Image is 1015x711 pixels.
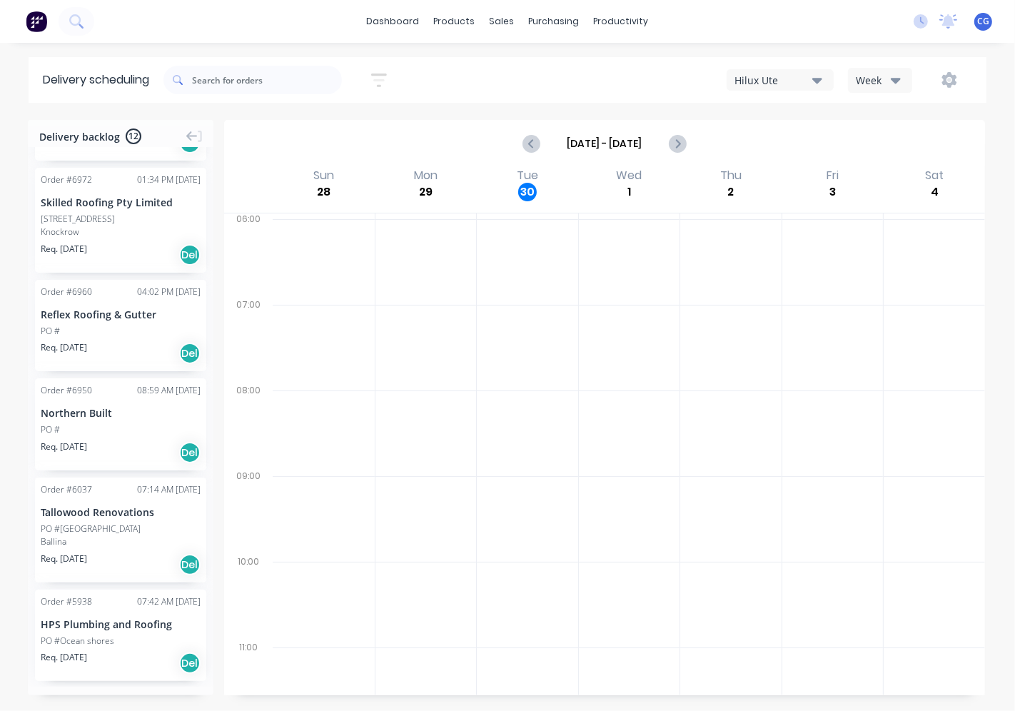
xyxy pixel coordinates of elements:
[522,11,587,32] div: purchasing
[925,183,944,201] div: 4
[727,69,834,91] button: Hilux Ute
[314,183,333,201] div: 28
[179,244,201,266] div: Del
[309,168,338,183] div: Sun
[41,405,201,420] div: Northern Built
[179,554,201,575] div: Del
[224,296,273,382] div: 07:00
[360,11,427,32] a: dashboard
[41,423,60,436] div: PO #
[41,635,114,647] div: PO #Ocean shores
[41,535,201,548] div: Ballina
[224,468,273,553] div: 09:00
[483,11,522,32] div: sales
[822,168,843,183] div: Fri
[427,11,483,32] div: products
[41,286,92,298] div: Order # 6960
[41,523,141,535] div: PO #[GEOGRAPHIC_DATA]
[137,384,201,397] div: 08:59 AM [DATE]
[26,11,47,32] img: Factory
[512,168,542,183] div: Tue
[41,553,87,565] span: Req. [DATE]
[224,211,273,296] div: 06:00
[41,195,201,210] div: Skilled Roofing Pty Limited
[41,440,87,453] span: Req. [DATE]
[41,243,87,256] span: Req. [DATE]
[41,483,92,496] div: Order # 6037
[41,617,201,632] div: HPS Plumbing and Roofing
[29,57,163,103] div: Delivery scheduling
[587,11,656,32] div: productivity
[41,307,201,322] div: Reflex Roofing & Gutter
[179,652,201,674] div: Del
[126,128,141,144] span: 12
[612,168,647,183] div: Wed
[41,595,92,608] div: Order # 5938
[224,382,273,468] div: 08:00
[224,553,273,639] div: 10:00
[716,168,746,183] div: Thu
[137,483,201,496] div: 07:14 AM [DATE]
[41,325,60,338] div: PO #
[41,213,115,226] div: [STREET_ADDRESS]
[41,226,201,238] div: Knockrow
[179,442,201,463] div: Del
[856,73,897,88] div: Week
[41,651,87,664] span: Req. [DATE]
[179,343,201,364] div: Del
[41,505,201,520] div: Tallowood Renovations
[977,15,989,28] span: CG
[41,384,92,397] div: Order # 6950
[518,183,537,201] div: 30
[416,183,435,201] div: 29
[39,129,120,144] span: Delivery backlog
[734,73,812,88] div: Hilux Ute
[137,595,201,608] div: 07:42 AM [DATE]
[722,183,740,201] div: 2
[620,183,639,201] div: 1
[41,341,87,354] span: Req. [DATE]
[410,168,442,183] div: Mon
[192,66,342,94] input: Search for orders
[824,183,842,201] div: 3
[848,68,912,93] button: Week
[137,286,201,298] div: 04:02 PM [DATE]
[41,173,92,186] div: Order # 6972
[921,168,948,183] div: Sat
[137,173,201,186] div: 01:34 PM [DATE]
